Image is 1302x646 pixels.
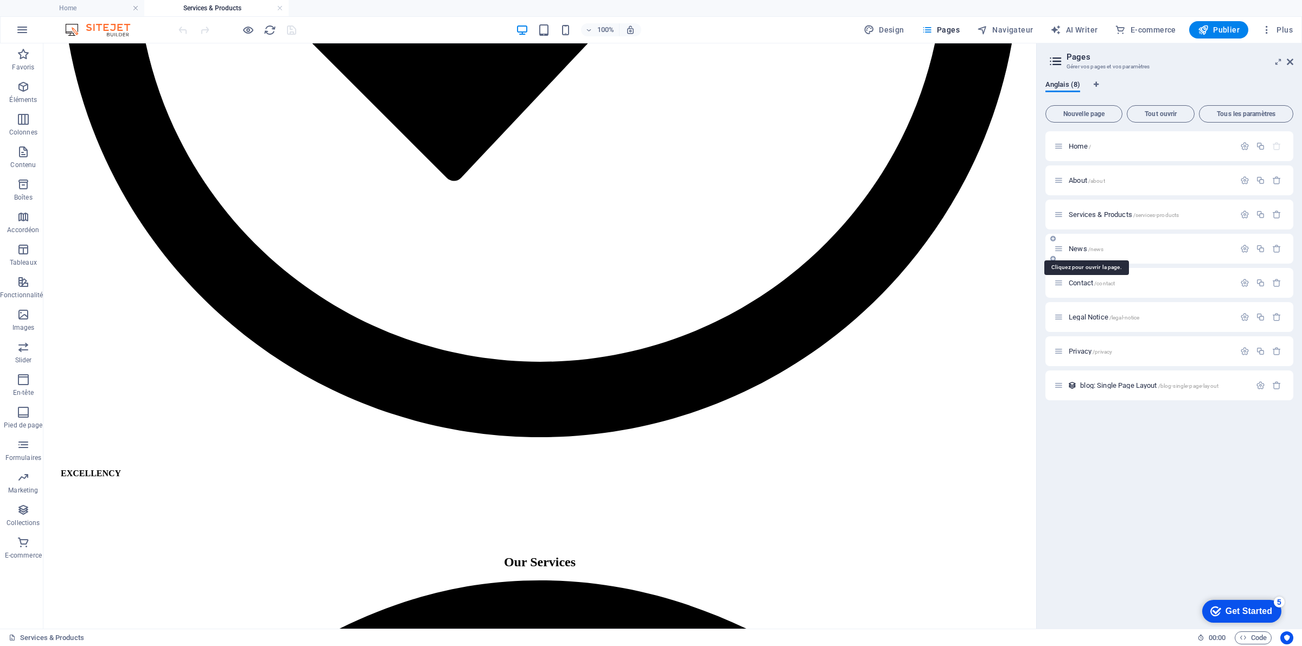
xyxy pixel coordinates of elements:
[9,631,84,644] a: Cliquez pour annuler la sélection. Double-cliquez pour ouvrir Pages.
[1133,212,1179,218] span: /services-products
[9,128,37,137] p: Colonnes
[1065,314,1235,321] div: Legal Notice/legal-notice
[1240,176,1249,185] div: Paramètres
[4,421,42,430] p: Pied de page
[1065,279,1235,286] div: Contact/contact
[1069,176,1105,184] span: Cliquez pour ouvrir la page.
[922,24,960,35] span: Pages
[1272,210,1281,219] div: Supprimer
[1065,211,1235,218] div: Services & Products/services-products
[1069,313,1139,321] span: Legal Notice
[1261,24,1293,35] span: Plus
[1280,631,1293,644] button: Usercentrics
[1065,143,1235,150] div: Home/
[1272,381,1281,390] div: Supprimer
[1240,278,1249,287] div: Paramètres
[8,486,38,495] p: Marketing
[5,551,42,560] p: E-commerce
[1088,178,1105,184] span: /about
[1045,80,1293,101] div: Onglets langues
[1272,176,1281,185] div: Supprimer
[12,323,35,332] p: Images
[1272,278,1281,287] div: Supprimer
[1158,383,1218,389] span: /blog-single-page-layout
[1067,52,1293,62] h2: Pages
[1240,244,1249,253] div: Paramètres
[917,21,964,39] button: Pages
[1080,381,1218,389] span: Cliquez pour ouvrir la page.
[14,193,33,202] p: Boîtes
[1240,347,1249,356] div: Paramètres
[1069,347,1112,355] span: Privacy
[626,25,635,35] i: Lors du redimensionnement, ajuster automatiquement le niveau de zoom en fonction de l'appareil sé...
[5,453,41,462] p: Formulaires
[1256,176,1265,185] div: Dupliquer
[1069,245,1103,253] span: News
[1204,111,1288,117] span: Tous les paramètres
[1069,142,1091,150] span: Cliquez pour ouvrir la page.
[1257,21,1297,39] button: Plus
[1240,312,1249,322] div: Paramètres
[32,12,79,22] div: Get Started
[1065,245,1235,252] div: News/news
[1197,631,1226,644] h6: Durée de la session
[1216,634,1218,642] span: :
[1189,21,1248,39] button: Publier
[1065,348,1235,355] div: Privacy/privacy
[264,24,276,36] i: Actualiser la page
[1199,105,1293,123] button: Tous les paramètres
[9,5,88,28] div: Get Started 5 items remaining, 0% complete
[13,388,34,397] p: En-tête
[263,23,276,36] button: reload
[7,519,40,527] p: Collections
[1240,142,1249,151] div: Paramètres
[1256,142,1265,151] div: Dupliquer
[241,23,254,36] button: Cliquez ici pour quitter le mode Aperçu et poursuivre l'édition.
[1050,111,1118,117] span: Nouvelle page
[1050,24,1097,35] span: AI Writer
[1069,279,1115,287] span: Contact
[973,21,1037,39] button: Navigateur
[1046,21,1102,39] button: AI Writer
[1256,312,1265,322] div: Dupliquer
[144,2,289,14] h4: Services & Products
[1068,381,1077,390] div: Cette mise en page est utilisée en tant que modèle pour toutes les entrées (par exemple : un arti...
[12,63,34,72] p: Favoris
[1127,105,1195,123] button: Tout ouvrir
[597,23,615,36] h6: 100%
[10,258,37,267] p: Tableaux
[10,161,36,169] p: Contenu
[1093,349,1112,355] span: /privacy
[1272,142,1281,151] div: La page de départ ne peut pas être supprimée.
[1065,177,1235,184] div: About/about
[1256,381,1265,390] div: Paramètres
[1077,382,1250,389] div: blog: Single Page Layout/blog-single-page-layout
[7,226,39,234] p: Accordéon
[1235,631,1272,644] button: Code
[1209,631,1226,644] span: 00 00
[1088,246,1104,252] span: /news
[1256,244,1265,253] div: Dupliquer
[1110,21,1180,39] button: E-commerce
[1256,278,1265,287] div: Dupliquer
[1132,111,1190,117] span: Tout ouvrir
[1067,62,1272,72] h3: Gérer vos pages et vos paramètres
[15,356,32,364] p: Slider
[9,95,37,104] p: Éléments
[864,24,904,35] span: Design
[1240,210,1249,219] div: Paramètres
[1045,78,1080,93] span: Anglais (8)
[1272,347,1281,356] div: Supprimer
[1109,315,1140,321] span: /legal-notice
[1240,631,1267,644] span: Code
[1272,312,1281,322] div: Supprimer
[1089,144,1091,150] span: /
[977,24,1033,35] span: Navigateur
[1272,244,1281,253] div: Supprimer
[859,21,909,39] div: Design (Ctrl+Alt+Y)
[1198,24,1240,35] span: Publier
[1256,347,1265,356] div: Dupliquer
[80,2,91,13] div: 5
[1069,210,1179,219] span: Cliquez pour ouvrir la page.
[859,21,909,39] button: Design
